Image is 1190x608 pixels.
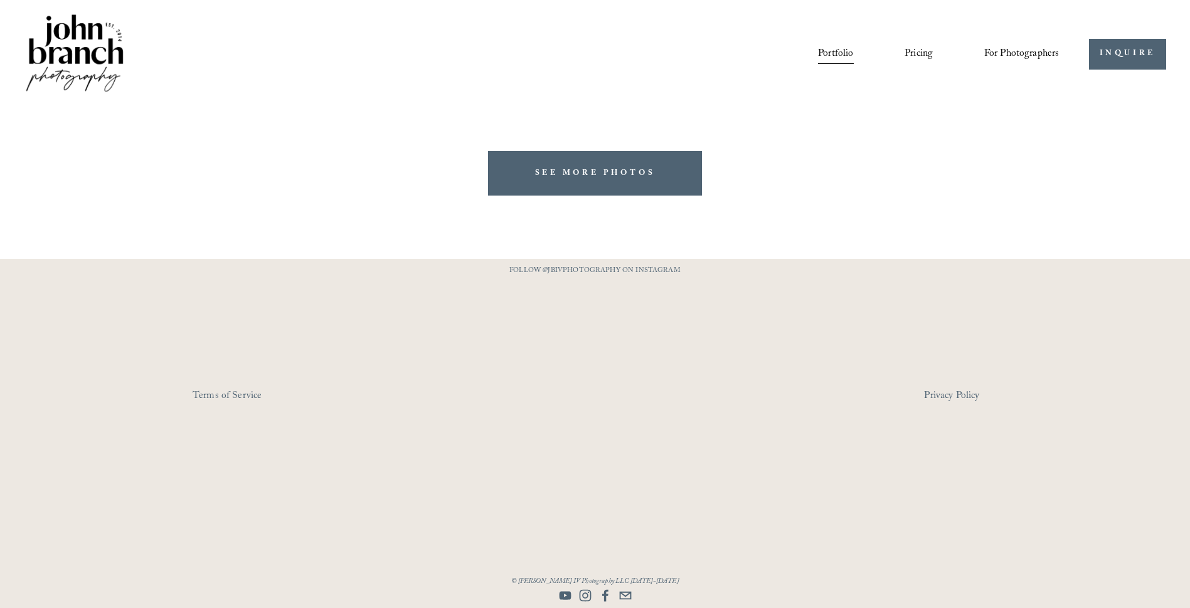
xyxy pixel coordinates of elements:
[559,589,571,602] a: YouTube
[24,12,125,97] img: John Branch IV Photography
[511,576,679,588] em: © [PERSON_NAME] IV Photography LLC [DATE]-[DATE]
[984,45,1060,64] span: For Photographers
[818,43,853,65] a: Portfolio
[619,589,632,602] a: info@jbivphotography.com
[924,387,1034,406] a: Privacy Policy
[488,151,703,196] a: SEE MORE PHOTOS
[1089,39,1166,70] a: INQUIRE
[193,387,339,406] a: Terms of Service
[984,43,1060,65] a: folder dropdown
[599,589,612,602] a: Facebook
[579,589,592,602] a: Instagram
[905,43,933,65] a: Pricing
[486,265,705,278] p: FOLLOW @JBIVPHOTOGRAPHY ON INSTAGRAM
